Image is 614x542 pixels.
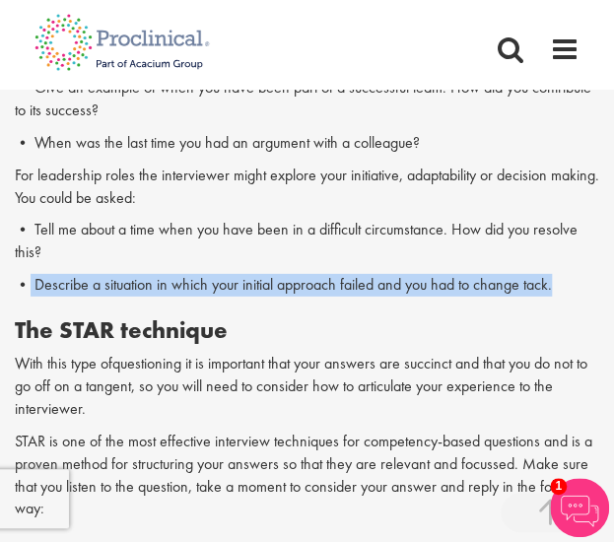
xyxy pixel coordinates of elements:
[550,478,609,537] img: Chatbot
[15,314,228,345] b: The STAR technique
[15,219,599,264] p: • Tell me about a time when you have been in a difficult circumstance. How did you resolve this?
[15,77,599,122] p: • Give an example of when you have been part of a successful team. How did you contribute to its ...
[15,353,599,421] p: With this type of
[15,353,587,419] span: questioning it is important that your answers are succinct and that you do not to go off on a tan...
[550,478,567,495] span: 1
[15,274,599,297] p: • Describe a situation in which your initial approach failed and you had to change tack.
[15,431,599,520] p: STAR is one of the most effective interview techniques for competency-based questions and is a pr...
[15,165,599,210] p: For leadership roles the interviewer might explore your initiative, adaptability or decision maki...
[15,132,599,155] p: • When was the last time you had an argument with a colleague?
